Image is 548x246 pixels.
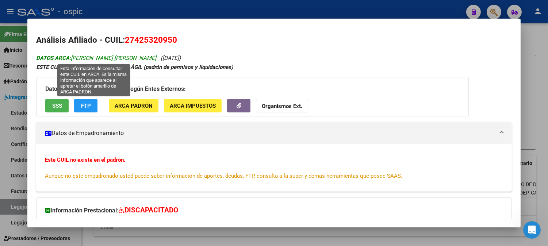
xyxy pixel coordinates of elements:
[45,129,494,138] mat-panel-title: Datos de Empadronamiento
[36,55,71,61] strong: DATOS ARCA:
[170,103,216,109] span: ARCA Impuestos
[256,99,308,112] button: Organismos Ext.
[125,35,177,45] span: 27425320950
[124,206,178,214] span: DISCAPACITADO
[52,103,62,109] span: SSS
[161,55,181,61] span: ([DATE])
[115,103,153,109] span: ARCA Padrón
[45,99,69,112] button: SSS
[7,111,139,131] div: Envíanos un mensaje
[36,55,156,61] span: [PERSON_NAME] [PERSON_NAME]
[74,99,97,112] button: FTP
[29,197,45,202] span: Inicio
[262,103,302,109] strong: Organismos Ext.
[45,205,503,216] h3: Información Prestacional:
[36,122,512,144] mat-expansion-panel-header: Datos de Empadronamiento
[45,157,125,163] strong: Este CUIL no existe en el padrón.
[15,117,122,124] div: Envíanos un mensaje
[15,52,131,89] p: Hola! [GEOGRAPHIC_DATA]
[126,12,139,25] div: Cerrar
[97,197,121,202] span: Mensajes
[45,173,402,179] span: Aunque no esté empadronado usted puede saber información de aportes, deudas, FTP, consulta a la s...
[73,179,146,208] button: Mensajes
[15,89,131,101] p: Necesitás ayuda?
[45,85,460,93] h3: Datos Personales y Afiliatorios según Entes Externos:
[109,99,158,112] button: ARCA Padrón
[164,99,222,112] button: ARCA Impuestos
[36,64,233,70] strong: ESTE CUIL NO EXISTE EN EL PADRÓN ÁGIL (padrón de permisos y liquidaciones)
[36,144,512,192] div: Datos de Empadronamiento
[523,221,541,239] iframe: Intercom live chat
[36,34,512,46] h2: Análisis Afiliado - CUIL:
[81,103,91,109] span: FTP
